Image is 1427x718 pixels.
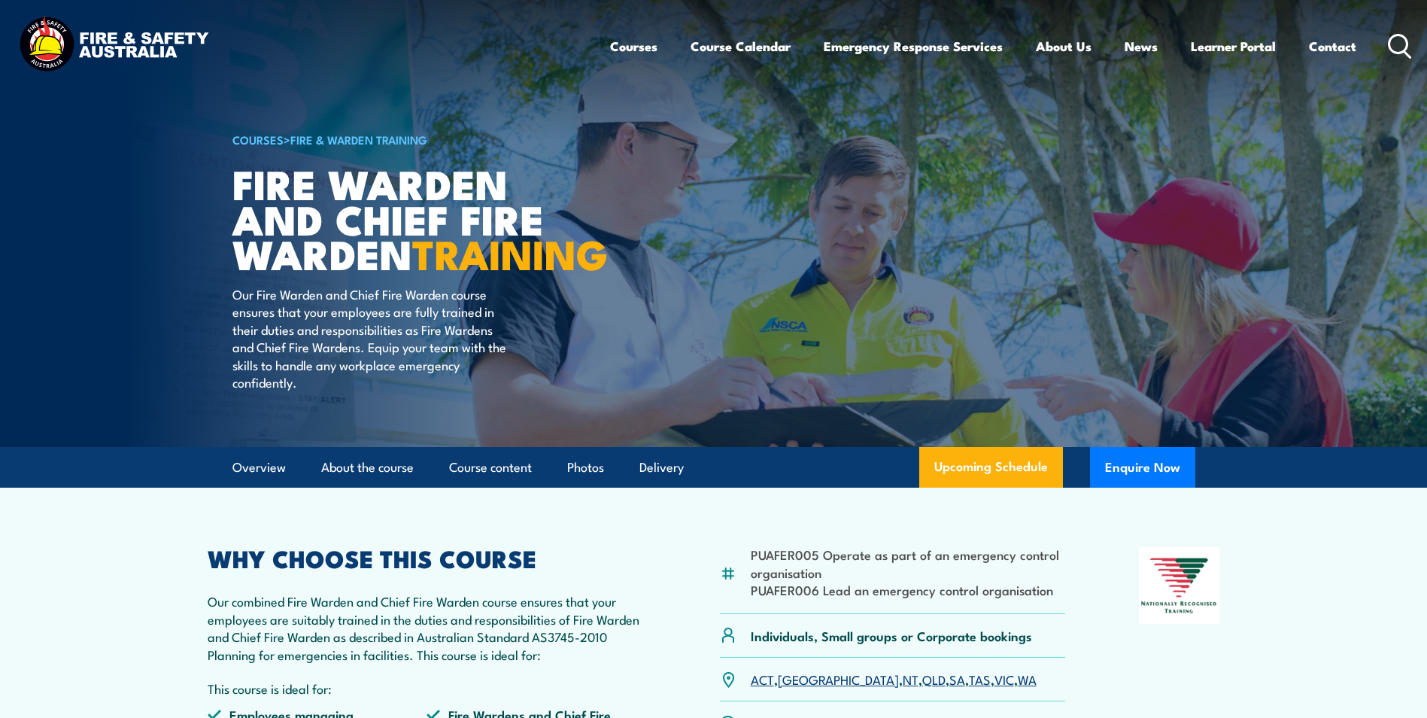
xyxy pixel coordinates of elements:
[751,671,1037,688] p: , , , , , , ,
[751,581,1066,598] li: PUAFER006 Lead an emergency control organisation
[639,448,684,488] a: Delivery
[290,131,427,148] a: Fire & Warden Training
[751,627,1032,644] p: Individuals, Small groups or Corporate bookings
[1036,26,1092,66] a: About Us
[969,670,991,688] a: TAS
[208,592,647,663] p: Our combined Fire Warden and Chief Fire Warden course ensures that your employees are suitably tr...
[919,447,1063,488] a: Upcoming Schedule
[232,130,604,148] h6: >
[691,26,791,66] a: Course Calendar
[949,670,965,688] a: SA
[778,670,899,688] a: [GEOGRAPHIC_DATA]
[208,547,647,568] h2: WHY CHOOSE THIS COURSE
[232,166,604,271] h1: Fire Warden and Chief Fire Warden
[751,670,774,688] a: ACT
[449,448,532,488] a: Course content
[994,670,1014,688] a: VIC
[1090,447,1195,488] button: Enquire Now
[1018,670,1037,688] a: WA
[232,131,284,148] a: COURSES
[1139,547,1220,624] img: Nationally Recognised Training logo.
[208,680,647,697] p: This course is ideal for:
[1191,26,1276,66] a: Learner Portal
[232,448,286,488] a: Overview
[321,448,414,488] a: About the course
[567,448,604,488] a: Photos
[412,221,608,284] strong: TRAINING
[922,670,946,688] a: QLD
[751,546,1066,581] li: PUAFER005 Operate as part of an emergency control organisation
[1309,26,1356,66] a: Contact
[610,26,657,66] a: Courses
[903,670,918,688] a: NT
[232,285,507,391] p: Our Fire Warden and Chief Fire Warden course ensures that your employees are fully trained in the...
[824,26,1003,66] a: Emergency Response Services
[1125,26,1158,66] a: News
